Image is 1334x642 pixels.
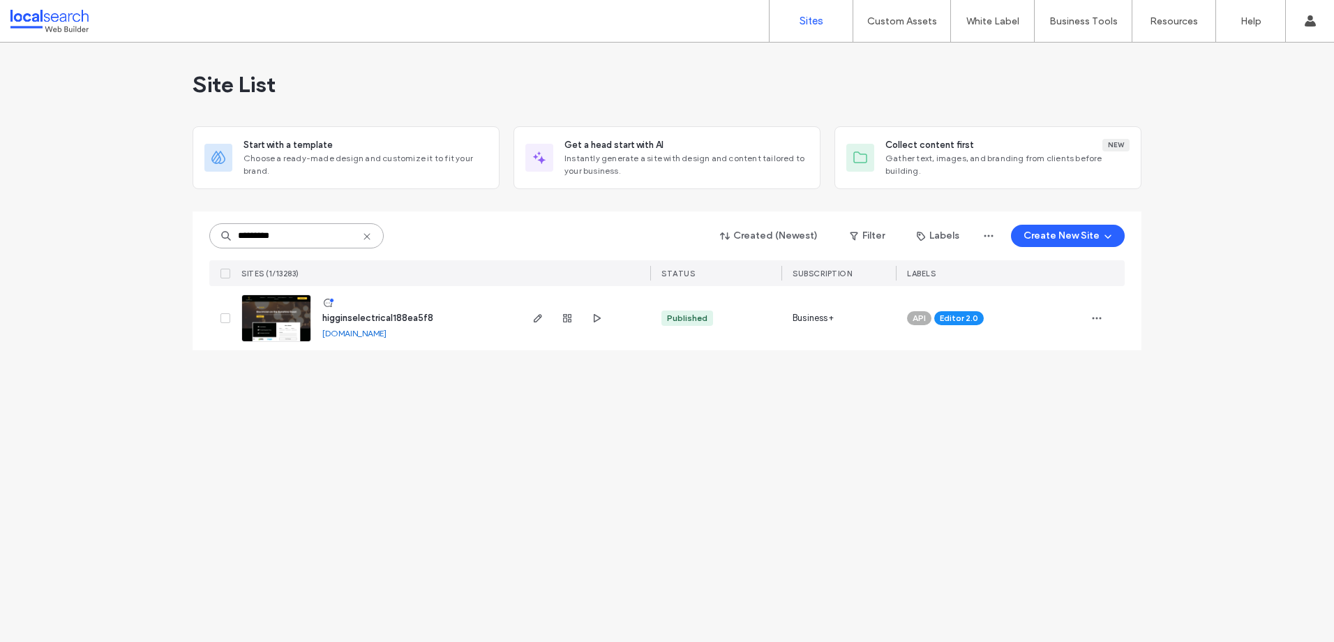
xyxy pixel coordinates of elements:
div: Published [667,312,707,324]
span: Start with a template [243,138,333,152]
label: Custom Assets [867,15,937,27]
div: Start with a templateChoose a ready-made design and customize it to fit your brand. [193,126,500,189]
span: Site List [193,70,276,98]
button: Created (Newest) [708,225,830,247]
span: Get a head start with AI [564,138,664,152]
span: Instantly generate a site with design and content tailored to your business. [564,152,809,177]
span: Collect content first [885,138,974,152]
span: SUBSCRIPTION [793,269,852,278]
span: LABELS [907,269,936,278]
button: Create New Site [1011,225,1125,247]
span: Editor 2.0 [940,312,978,324]
span: API [913,312,926,324]
label: White Label [966,15,1019,27]
label: Help [1241,15,1261,27]
span: Gather text, images, and branding from clients before building. [885,152,1130,177]
div: New [1102,139,1130,151]
button: Filter [836,225,899,247]
div: Get a head start with AIInstantly generate a site with design and content tailored to your business. [514,126,820,189]
span: Help [31,10,60,22]
span: Choose a ready-made design and customize it to fit your brand. [243,152,488,177]
span: SITES (1/13283) [241,269,299,278]
label: Business Tools [1049,15,1118,27]
span: STATUS [661,269,695,278]
div: Collect content firstNewGather text, images, and branding from clients before building. [834,126,1141,189]
a: higginselectrical188ea5f8 [322,313,433,323]
span: Business+ [793,311,834,325]
label: Sites [800,15,823,27]
a: [DOMAIN_NAME] [322,328,387,338]
button: Labels [904,225,972,247]
label: Resources [1150,15,1198,27]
